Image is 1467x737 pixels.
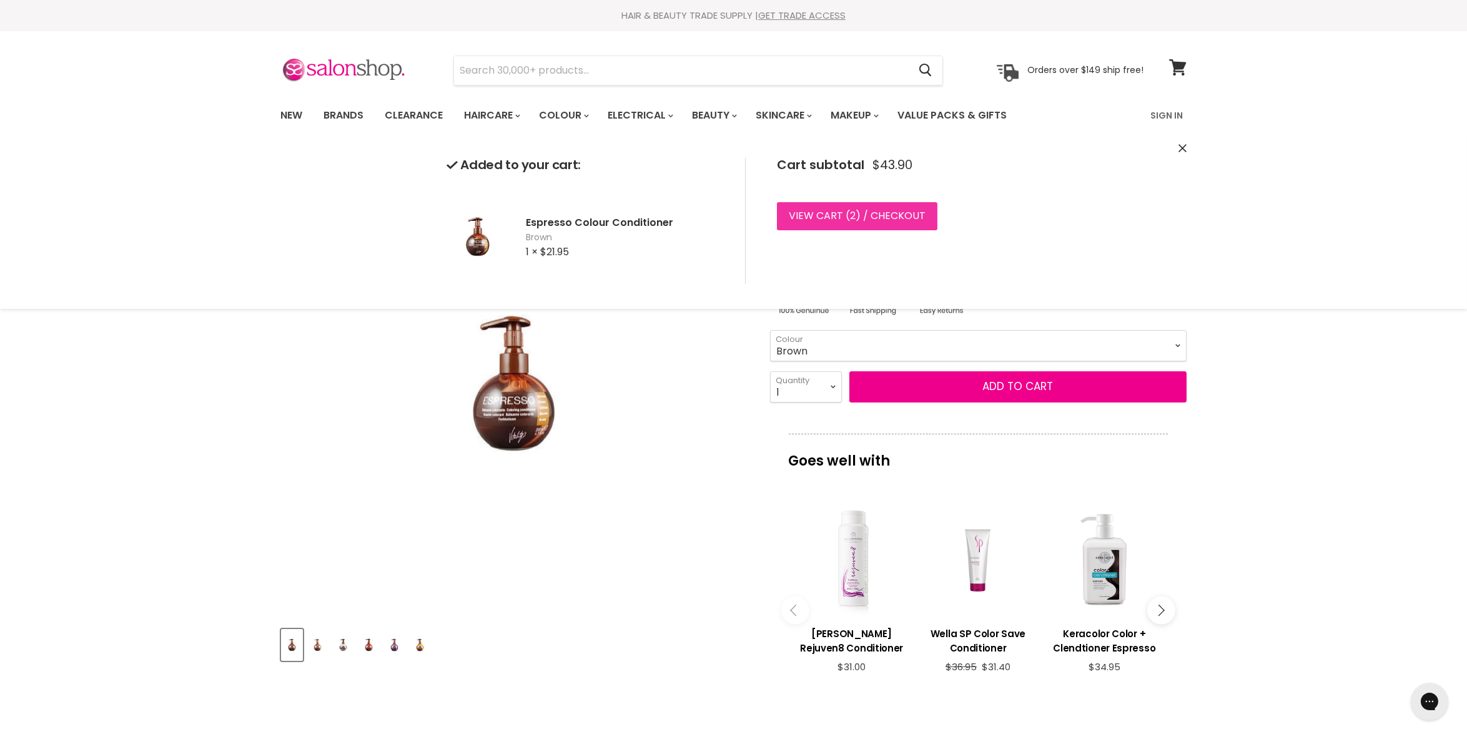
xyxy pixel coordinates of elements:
[770,371,842,403] select: Quantity
[410,630,430,660] img: Espresso Colour Conditioner
[889,102,1017,129] a: Value Packs & Gifts
[850,208,856,223] span: 2
[447,158,725,172] h2: Added to your cart:
[315,102,373,129] a: Brands
[526,216,725,229] h2: Espresso Colour Conditioner
[789,434,1168,475] p: Goes well with
[795,617,909,661] a: View product:De Lorenzo Rejuven8 Conditioner
[385,630,404,660] img: Espresso Colour Conditioner
[447,190,509,284] img: Espresso Colour Conditioner
[599,102,681,129] a: Electrical
[909,56,942,85] button: Search
[1143,102,1191,129] a: Sign In
[982,660,1010,673] span: $31.40
[758,9,846,22] a: GET TRADE ACCESS
[530,102,596,129] a: Colour
[541,245,570,259] span: $21.95
[281,629,303,661] button: Espresso Colour Conditioner
[409,629,431,661] button: Espresso Colour Conditioner
[822,102,886,129] a: Makeup
[1028,64,1144,76] p: Orders over $149 ship free!
[683,102,744,129] a: Beauty
[272,102,312,129] a: New
[849,371,1187,403] button: Add to cart
[279,625,749,661] div: Product thumbnails
[333,630,353,660] img: Espresso Colour Conditioner
[272,97,1080,134] ul: Main menu
[376,102,453,129] a: Clearance
[747,102,819,129] a: Skincare
[526,245,538,259] span: 1 ×
[1405,678,1455,725] iframe: Gorgias live chat messenger
[777,156,864,173] span: Cart subtotal
[308,630,327,660] img: Espresso Colour Conditioner
[526,232,725,244] span: Brown
[872,158,912,172] span: $43.90
[454,56,909,85] input: Search
[358,629,380,661] button: Espresso Colour Conditioner
[777,202,937,230] a: View cart (2) / Checkout
[921,617,1035,661] a: View product:Wella SP Color Save Conditioner
[405,219,623,548] img: Espresso Colour Conditioner
[946,660,977,673] span: $36.95
[359,630,378,660] img: Espresso Colour Conditioner
[265,97,1202,134] nav: Main
[281,151,748,617] div: Espresso Colour Conditioner image. Click or Scroll to Zoom.
[1089,660,1120,673] span: $34.95
[282,630,302,660] img: Espresso Colour Conditioner
[795,627,909,655] h3: [PERSON_NAME] Rejuven8 Conditioner
[332,629,354,661] button: Espresso Colour Conditioner
[383,629,405,661] button: Espresso Colour Conditioner
[455,102,528,129] a: Haircare
[265,9,1202,22] div: HAIR & BEAUTY TRADE SUPPLY |
[1047,627,1161,655] h3: Keracolor Color + Clendtioner Espresso
[453,56,943,85] form: Product
[1047,617,1161,661] a: View product:Keracolor Color + Clendtioner Espresso
[921,627,1035,655] h3: Wella SP Color Save Conditioner
[837,660,866,673] span: $31.00
[307,629,328,661] button: Espresso Colour Conditioner
[1178,142,1187,155] button: Close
